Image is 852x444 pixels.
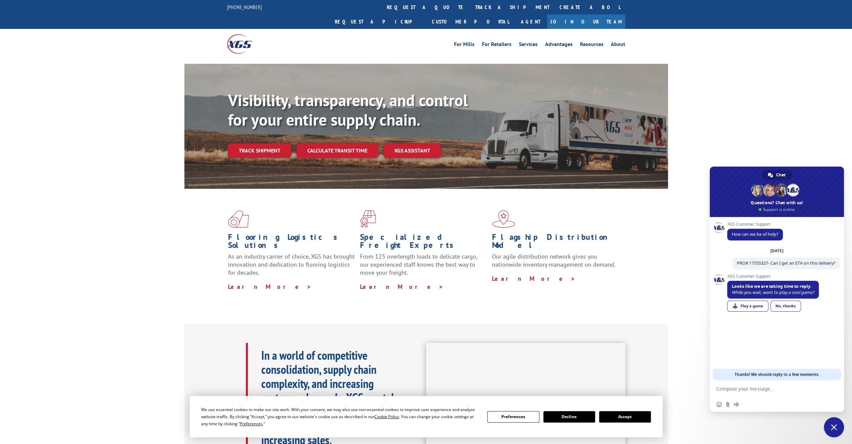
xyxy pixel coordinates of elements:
[228,233,355,253] h1: Flooring Logistics Solutions
[228,283,312,291] a: Learn More >
[492,233,619,253] h1: Flagship Distribution Model
[519,42,538,49] a: Services
[514,14,547,29] a: Agent
[732,231,778,237] span: How can we be of help?
[384,143,441,158] a: XGS ASSISTANT
[487,411,539,423] button: Preferences
[492,275,576,282] a: Learn More >
[824,417,844,437] a: Close chat
[374,414,399,419] span: Cookie Policy
[727,222,783,227] span: XGS Customer Support
[737,260,835,266] span: PRO# 17555327- Can I get an ETA on this delivery?
[727,301,768,312] a: Play a game
[227,4,262,10] a: [PHONE_NUMBER]
[201,406,479,427] div: We use essential cookies to make our site work. With your consent, we may also use non-essential ...
[492,210,515,228] img: xgs-icon-flagship-distribution-model-red
[543,411,595,423] button: Decline
[482,42,511,49] a: For Retailers
[360,253,487,282] p: From 123 overlength loads to delicate cargo, our experienced staff knows the best way to move you...
[599,411,651,423] button: Accept
[776,170,786,180] span: Chat
[770,249,783,253] div: [DATE]
[360,283,444,291] a: Learn More >
[492,253,616,268] span: Our agile distribution network gives you nationwide inventory management on demand.
[240,421,263,427] span: Preferences
[454,42,475,49] a: For Mills
[228,253,355,276] span: As an industry carrier of choice, XGS has brought innovation and dedication to flooring logistics...
[580,42,603,49] a: Resources
[770,301,801,312] a: No, thanks
[228,90,468,130] b: Visibility, transparency, and control for your entire supply chain.
[732,290,814,295] span: While you wait, want to play a cool game?
[734,402,739,407] span: Audio message
[330,14,427,29] a: Request a pickup
[427,14,514,29] a: Customer Portal
[228,210,249,228] img: xgs-icon-total-supply-chain-intelligence-red
[725,402,730,407] span: Send a file
[716,402,722,407] span: Insert an emoji
[547,14,625,29] a: Join Our Team
[734,369,819,380] span: Thanks! We should reply in a few moments.
[762,170,792,180] a: Chat
[732,283,812,289] span: Looks like we are taking time to reply.
[727,274,819,279] span: XGS Customer Support
[297,143,378,158] a: Calculate transit time
[360,233,487,253] h1: Specialized Freight Experts
[716,380,824,397] textarea: Compose your message...
[545,42,573,49] a: Advantages
[732,303,738,309] span: 🕹️
[360,210,376,228] img: xgs-icon-focused-on-flooring-red
[190,396,663,437] div: Cookie Consent Prompt
[611,42,625,49] a: About
[228,143,291,158] a: Track shipment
